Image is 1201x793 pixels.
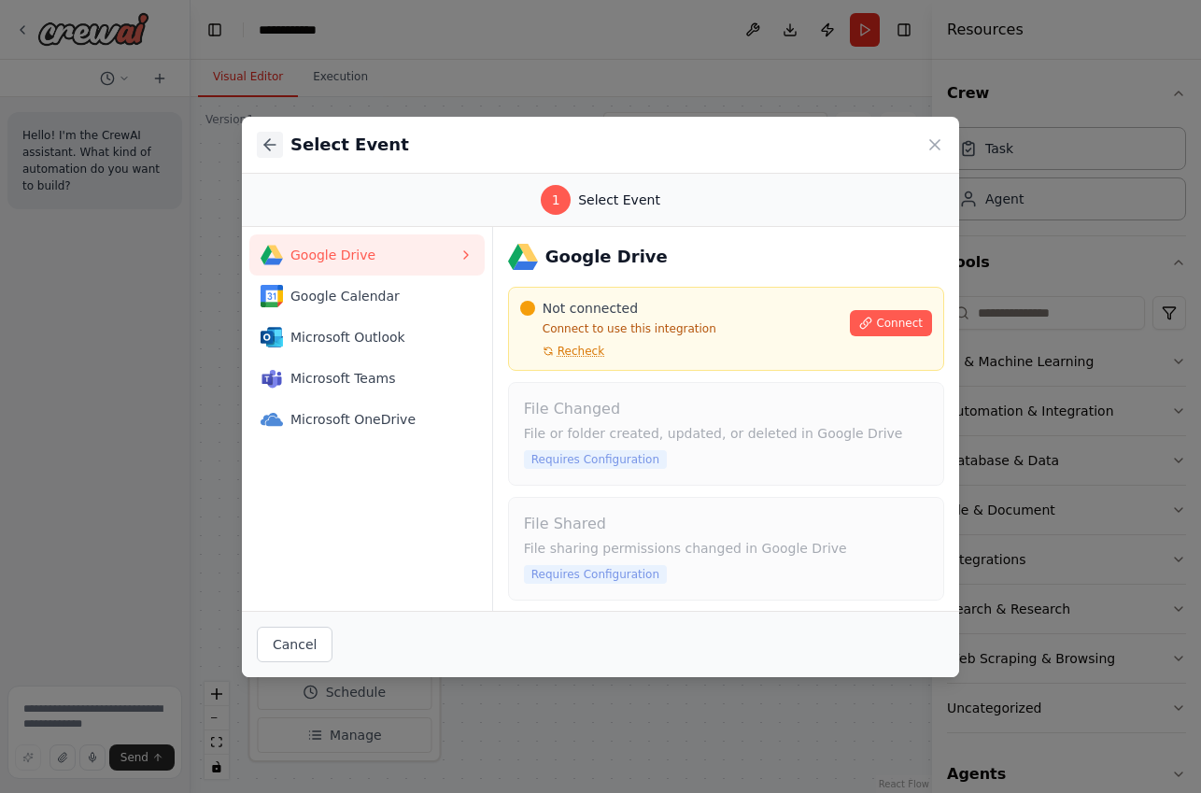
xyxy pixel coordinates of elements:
[524,513,928,535] h4: File Shared
[524,424,928,443] p: File or folder created, updated, or deleted in Google Drive
[290,287,459,305] span: Google Calendar
[524,539,928,558] p: File sharing permissions changed in Google Drive
[543,299,638,318] span: Not connected
[257,627,332,662] button: Cancel
[249,399,485,440] button: Microsoft OneDriveMicrosoft OneDrive
[876,316,923,331] span: Connect
[290,328,459,347] span: Microsoft Outlook
[541,185,571,215] div: 1
[850,310,932,336] button: Connect
[249,276,485,317] button: Google CalendarGoogle Calendar
[520,321,840,336] p: Connect to use this integration
[290,410,459,429] span: Microsoft OneDrive
[290,369,459,388] span: Microsoft Teams
[261,326,283,348] img: Microsoft Outlook
[508,497,944,601] button: File SharedFile sharing permissions changed in Google DriveRequires Configuration
[249,358,485,399] button: Microsoft TeamsMicrosoft Teams
[261,285,283,307] img: Google Calendar
[520,344,604,359] button: Recheck
[558,344,604,359] span: Recheck
[524,450,667,469] span: Requires Configuration
[249,317,485,358] button: Microsoft OutlookMicrosoft Outlook
[508,242,538,272] img: Google Drive
[261,408,283,431] img: Microsoft OneDrive
[261,244,283,266] img: Google Drive
[524,398,928,420] h4: File Changed
[508,382,944,486] button: File ChangedFile or folder created, updated, or deleted in Google DriveRequires Configuration
[545,244,668,270] h3: Google Drive
[578,191,660,209] span: Select Event
[290,132,409,158] h2: Select Event
[524,565,667,584] span: Requires Configuration
[261,367,283,389] img: Microsoft Teams
[290,246,459,264] span: Google Drive
[249,234,485,276] button: Google DriveGoogle Drive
